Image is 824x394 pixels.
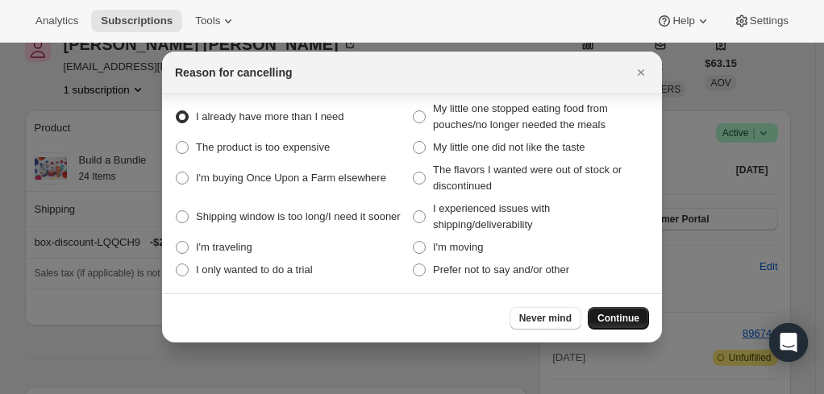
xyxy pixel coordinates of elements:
span: Settings [750,15,789,27]
span: Help [672,15,694,27]
span: My little one stopped eating food from pouches/no longer needed the meals [433,102,608,131]
span: The product is too expensive [196,141,330,153]
button: Help [647,10,720,32]
span: I only wanted to do a trial [196,263,313,276]
button: Subscriptions [91,10,182,32]
span: Subscriptions [101,15,173,27]
span: I already have more than I need [196,110,344,122]
h2: Reason for cancelling [175,64,292,81]
button: Tools [185,10,246,32]
button: Never mind [510,307,581,330]
button: Close [630,61,652,84]
span: Continue [597,312,639,325]
span: Analytics [35,15,78,27]
span: I experienced issues with shipping/deliverability [433,202,550,230]
button: Continue [588,307,649,330]
span: I'm traveling [196,241,252,253]
span: I'm moving [433,241,483,253]
span: Shipping window is too long/I need it sooner [196,210,401,222]
span: My little one did not like the taste [433,141,585,153]
div: Open Intercom Messenger [769,323,808,362]
span: Tools [195,15,220,27]
span: Prefer not to say and/or other [433,263,569,276]
button: Analytics [26,10,88,32]
span: Never mind [519,312,572,325]
button: Settings [724,10,798,32]
span: I'm buying Once Upon a Farm elsewhere [196,172,386,184]
span: The flavors I wanted were out of stock or discontinued [433,164,622,192]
